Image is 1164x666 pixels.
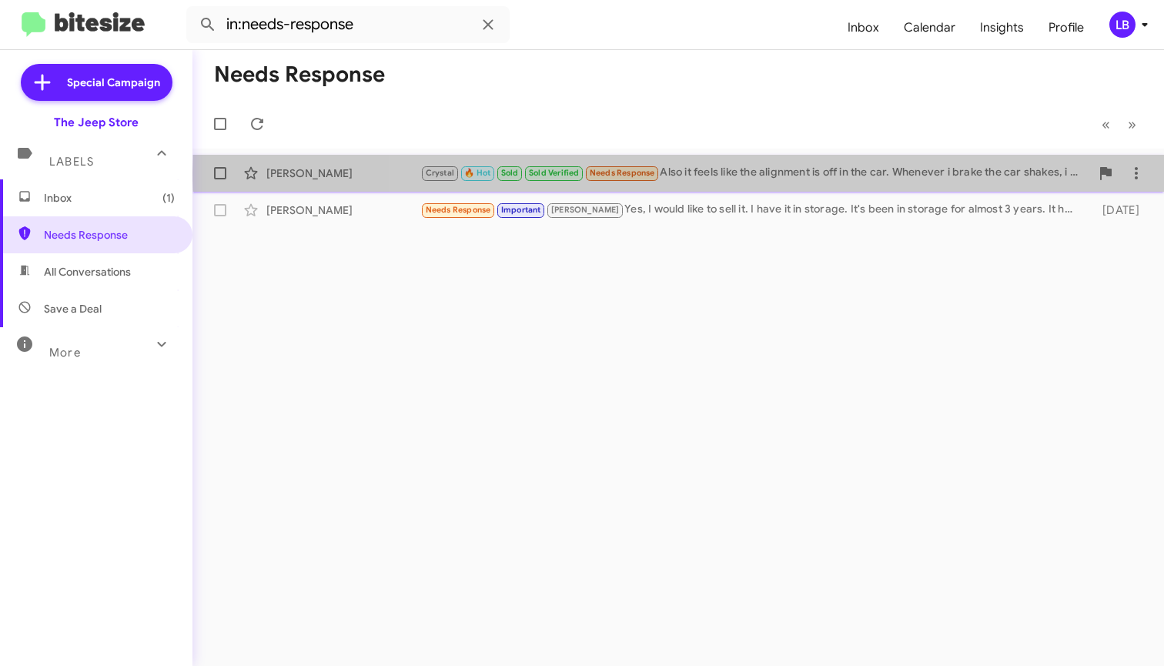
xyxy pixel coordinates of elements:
[501,168,519,178] span: Sold
[420,201,1083,219] div: Yes, I would like to sell it. I have it in storage. It's been in storage for almost 3 years. It h...
[529,168,580,178] span: Sold Verified
[1036,5,1096,50] a: Profile
[44,227,175,243] span: Needs Response
[1096,12,1147,38] button: LB
[1083,202,1152,218] div: [DATE]
[162,190,175,206] span: (1)
[44,190,175,206] span: Inbox
[426,205,491,215] span: Needs Response
[214,62,385,87] h1: Needs Response
[186,6,510,43] input: Search
[464,168,490,178] span: 🔥 Hot
[590,168,655,178] span: Needs Response
[21,64,172,101] a: Special Campaign
[1109,12,1136,38] div: LB
[1119,109,1146,140] button: Next
[426,168,454,178] span: Crystal
[49,346,81,360] span: More
[551,205,620,215] span: [PERSON_NAME]
[49,155,94,169] span: Labels
[266,166,420,181] div: [PERSON_NAME]
[266,202,420,218] div: [PERSON_NAME]
[968,5,1036,50] a: Insights
[835,5,891,50] a: Inbox
[1102,115,1110,134] span: «
[891,5,968,50] a: Calendar
[1128,115,1136,134] span: »
[420,164,1090,182] div: Also it feels like the alignment is off in the car. Whenever i brake the car shakes, i hate to sa...
[44,264,131,279] span: All Conversations
[501,205,541,215] span: Important
[67,75,160,90] span: Special Campaign
[54,115,139,130] div: The Jeep Store
[1092,109,1119,140] button: Previous
[1093,109,1146,140] nav: Page navigation example
[44,301,102,316] span: Save a Deal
